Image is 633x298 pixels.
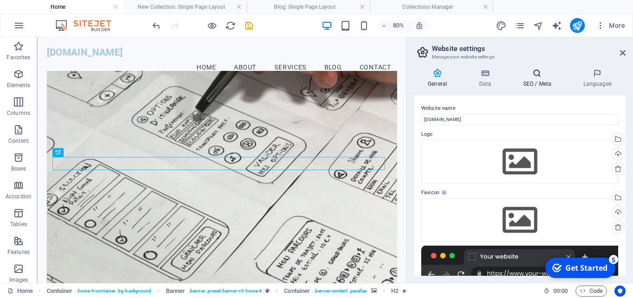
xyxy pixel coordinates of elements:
[421,198,618,242] div: Select files from the file manager, stock photos, or upload file(s)
[266,288,270,293] i: This element is a customizable preset
[421,129,618,140] label: Logo
[414,69,465,88] h4: General
[592,18,629,33] button: More
[496,20,507,31] button: design
[10,221,27,228] p: Tables
[614,285,626,297] button: Usercentrics
[596,21,625,30] span: More
[569,69,626,88] h4: Languages
[432,53,607,61] h3: Manage your website settings
[6,54,30,61] p: Favorites
[7,248,30,256] p: Features
[544,285,568,297] h6: Session time
[514,20,525,31] i: Pages (Ctrl+Alt+S)
[551,20,563,31] button: text_generator
[189,285,262,297] span: . banner .preset-banner-v3-home-4
[69,1,78,10] div: 5
[7,109,30,117] p: Columns
[514,20,525,31] button: pages
[47,285,73,297] span: Click to select. Double-click to edit
[11,165,26,172] p: Boxes
[247,2,370,12] h4: Blog: Single Page Layout
[551,20,562,31] i: AI Writer
[402,288,406,293] i: Element contains an animation
[244,20,254,31] i: Save (Ctrl+S)
[7,82,31,89] p: Elements
[576,285,607,297] button: Code
[580,285,603,297] span: Code
[225,20,236,31] button: reload
[76,285,151,297] span: . home-4-container .bg-background
[570,18,585,33] button: publish
[9,276,28,284] p: Images
[166,285,185,297] span: Click to select. Double-click to edit
[8,137,29,145] p: Content
[243,20,254,31] button: save
[7,285,33,297] a: Click to cancel selection. Double-click to open Pages
[560,287,561,294] span: :
[284,285,310,297] span: Click to select. Double-click to edit
[371,288,377,293] i: This element contains a background
[572,20,582,31] i: Publish
[421,103,618,114] label: Website name
[533,20,544,31] button: navigator
[206,20,217,31] button: Click here to leave preview mode and continue editing
[123,2,247,12] h4: New Collection: Single Page Layout
[496,20,506,31] i: Design (Ctrl+Alt+Y)
[151,20,162,31] button: undo
[533,20,544,31] i: Navigator
[432,44,626,53] h2: Website settings
[47,285,406,297] nav: breadcrumb
[151,20,162,31] i: Undo: Insert preset assets (Ctrl+Z)
[25,9,67,19] div: Get Started
[421,140,618,184] div: Select files from the file manager, stock photos, or upload file(s)
[6,193,32,200] p: Accordion
[415,21,424,30] i: On resize automatically adjust zoom level to fit chosen device.
[53,20,123,31] img: Editor Logo
[421,114,618,125] input: Name...
[553,285,568,297] span: 00 00
[391,20,406,31] h6: 80%
[370,2,493,12] h4: Collections Manager
[5,4,75,24] div: Get Started 5 items remaining, 0% complete
[421,187,618,198] label: Favicon
[391,285,399,297] span: Click to select. Double-click to edit
[465,69,509,88] h4: Data
[377,20,410,31] button: 80%
[314,285,367,297] span: . banner-content .parallax
[509,69,569,88] h4: SEO / Meta
[225,20,236,31] i: Reload page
